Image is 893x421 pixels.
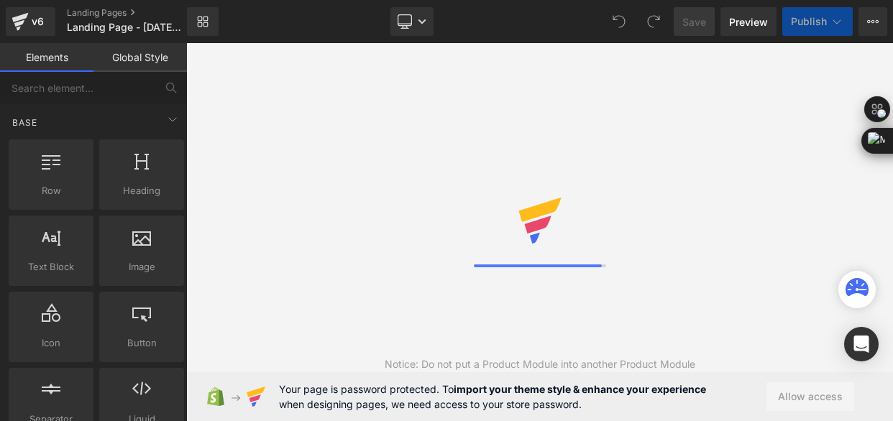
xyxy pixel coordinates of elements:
button: More [858,7,887,36]
button: Undo [605,7,633,36]
span: Icon [13,336,89,351]
span: Heading [104,183,180,198]
span: Row [13,183,89,198]
a: Preview [720,7,777,36]
button: Redo [639,7,668,36]
span: Preview [729,14,768,29]
div: Notice: Do not put a Product Module into another Product Module [385,356,695,372]
span: Button [104,336,180,351]
div: v6 [29,12,47,31]
span: Base [11,116,39,129]
span: Publish [791,16,827,27]
a: New Library [187,7,219,36]
span: Your page is password protected. To when designing pages, we need access to your store password. [279,381,706,412]
span: Image [104,259,180,274]
strong: import your theme style & enhance your experience [454,383,706,395]
button: Allow access [766,382,854,411]
button: Publish [782,7,853,36]
a: Landing Pages [67,7,211,19]
span: Landing Page - [DATE] 21:11:51 [67,22,183,33]
div: Open Intercom Messenger [844,327,879,361]
span: Save [682,14,706,29]
a: v6 [6,7,55,36]
a: Global Style [93,43,187,72]
span: Text Block [13,259,89,274]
